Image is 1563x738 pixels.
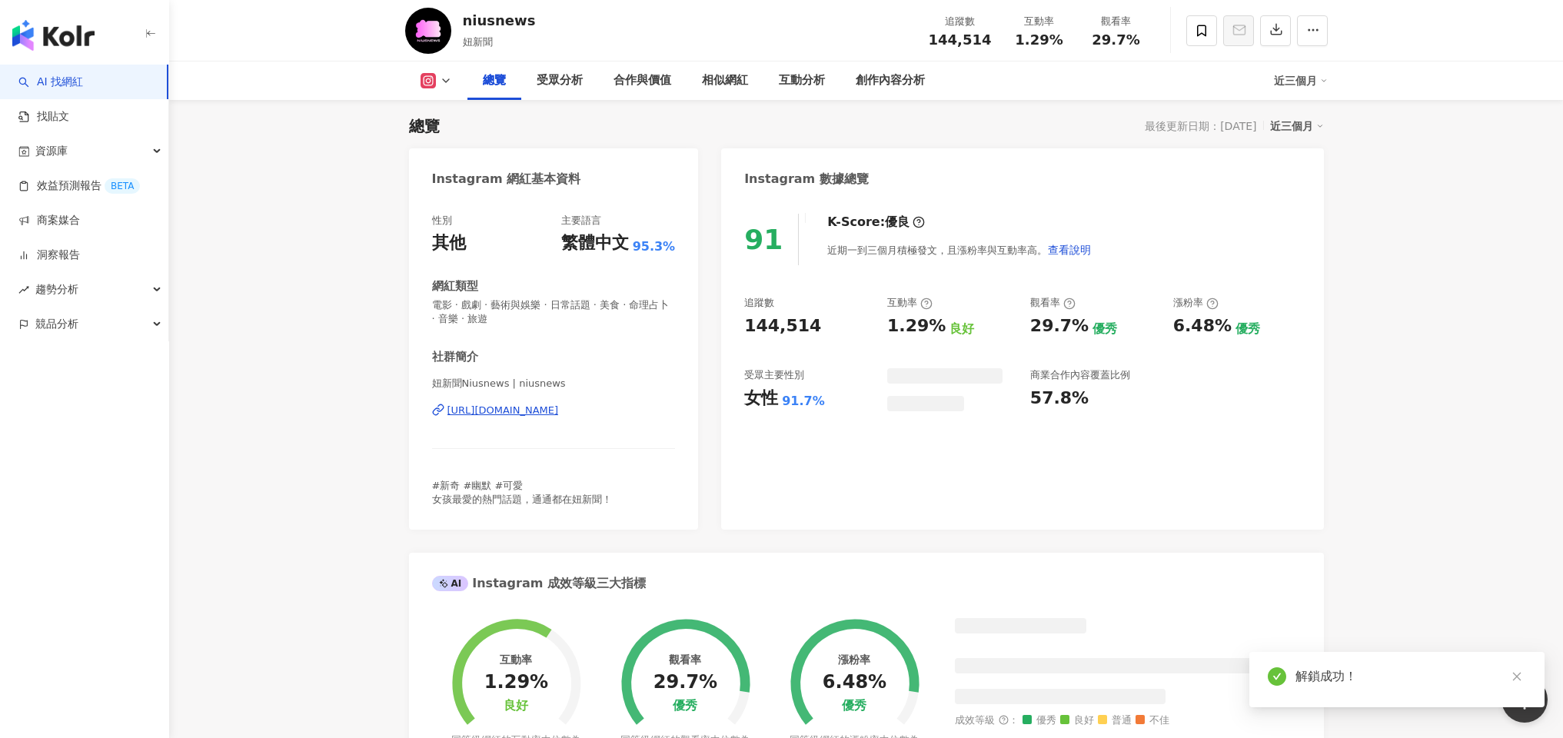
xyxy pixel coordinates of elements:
[432,278,478,294] div: 網紅類型
[673,699,697,713] div: 優秀
[18,109,69,125] a: 找貼文
[432,349,478,365] div: 社群簡介
[500,653,532,666] div: 互動率
[18,248,80,263] a: 洞察報告
[1098,715,1132,726] span: 普通
[885,214,910,231] div: 優良
[1295,667,1526,686] div: 解鎖成功！
[35,307,78,341] span: 競品分析
[1030,387,1089,411] div: 57.8%
[1060,715,1094,726] span: 良好
[405,8,451,54] img: KOL Avatar
[432,480,612,505] span: #新奇 #幽默 #可愛 女孩最愛的熱門話題，通通都在妞新聞！
[432,377,676,391] span: 妞新聞Niusnews | niusnews
[856,71,925,90] div: 創作內容分析
[35,134,68,168] span: 資源庫
[744,224,783,255] div: 91
[782,393,825,410] div: 91.7%
[35,272,78,307] span: 趨勢分析
[18,213,80,228] a: 商案媒合
[949,321,974,337] div: 良好
[823,672,886,693] div: 6.48%
[561,214,601,228] div: 主要語言
[1023,715,1056,726] span: 優秀
[1173,296,1219,310] div: 漲粉率
[744,296,774,310] div: 追蹤數
[744,171,869,188] div: Instagram 數據總覽
[432,298,676,326] span: 電影 · 戲劇 · 藝術與娛樂 · 日常話題 · 美食 · 命理占卜 · 音樂 · 旅遊
[432,404,676,417] a: [URL][DOMAIN_NAME]
[1030,368,1130,382] div: 商業合作內容覆蓋比例
[432,576,469,591] div: AI
[1092,321,1117,337] div: 優秀
[614,71,671,90] div: 合作與價值
[1048,244,1091,256] span: 查看說明
[929,14,992,29] div: 追蹤數
[447,404,559,417] div: [URL][DOMAIN_NAME]
[779,71,825,90] div: 互動分析
[633,238,676,255] span: 95.3%
[827,214,925,231] div: K-Score :
[432,214,452,228] div: 性別
[955,715,1301,726] div: 成效等級 ：
[887,314,946,338] div: 1.29%
[702,71,748,90] div: 相似網紅
[1010,14,1069,29] div: 互動率
[18,178,140,194] a: 效益預測報告BETA
[409,115,440,137] div: 總覽
[1136,715,1169,726] span: 不佳
[887,296,933,310] div: 互動率
[504,699,528,713] div: 良好
[1015,32,1063,48] span: 1.29%
[1030,296,1076,310] div: 觀看率
[842,699,866,713] div: 優秀
[1030,314,1089,338] div: 29.7%
[537,71,583,90] div: 受眾分析
[463,36,493,48] span: 妞新聞
[432,231,466,255] div: 其他
[12,20,95,51] img: logo
[483,71,506,90] div: 總覽
[18,75,83,90] a: searchAI 找網紅
[1235,321,1260,337] div: 優秀
[432,575,646,592] div: Instagram 成效等級三大指標
[1270,116,1324,136] div: 近三個月
[1268,667,1286,686] span: check-circle
[484,672,548,693] div: 1.29%
[18,284,29,295] span: rise
[432,171,581,188] div: Instagram 網紅基本資料
[744,314,821,338] div: 144,514
[653,672,717,693] div: 29.7%
[1511,671,1522,682] span: close
[744,387,778,411] div: 女性
[1092,32,1139,48] span: 29.7%
[744,368,804,382] div: 受眾主要性別
[1274,68,1328,93] div: 近三個月
[1145,120,1256,132] div: 最後更新日期：[DATE]
[838,653,870,666] div: 漲粉率
[1087,14,1146,29] div: 觀看率
[929,32,992,48] span: 144,514
[669,653,701,666] div: 觀看率
[561,231,629,255] div: 繁體中文
[1047,234,1092,265] button: 查看說明
[1173,314,1232,338] div: 6.48%
[827,234,1092,265] div: 近期一到三個月積極發文，且漲粉率與互動率高。
[463,11,536,30] div: niusnews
